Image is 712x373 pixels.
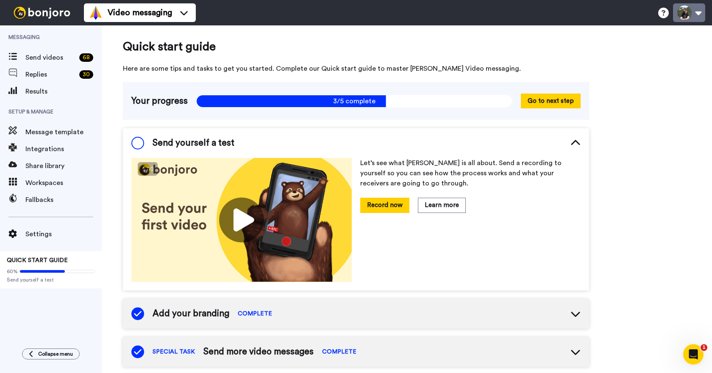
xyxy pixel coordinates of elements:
[322,348,356,356] span: COMPLETE
[123,38,589,55] span: Quick start guide
[25,144,102,154] span: Integrations
[123,64,589,74] span: Here are some tips and tasks to get you started. Complete our Quick start guide to master [PERSON...
[79,53,93,62] div: 68
[25,52,76,63] span: Send videos
[153,137,234,149] span: Send yourself a test
[153,307,229,320] span: Add your branding
[360,198,409,213] button: Record now
[10,7,74,19] img: bj-logo-header-white.svg
[196,95,512,108] span: 3/5 complete
[7,268,18,275] span: 60%
[79,70,93,79] div: 30
[108,7,172,19] span: Video messaging
[25,86,102,97] span: Results
[418,198,466,213] button: Learn more
[238,309,272,318] span: COMPLETE
[701,344,707,351] span: 1
[25,161,102,171] span: Share library
[25,195,102,205] span: Fallbacks
[153,348,195,356] span: SPECIAL TASK
[89,6,103,19] img: vm-color.svg
[25,127,102,137] span: Message template
[25,69,76,80] span: Replies
[25,229,102,239] span: Settings
[25,178,102,188] span: Workspaces
[360,158,581,188] p: Let’s see what [PERSON_NAME] is all about. Send a recording to yourself so you can see how the pr...
[131,95,188,108] span: Your progress
[7,276,95,283] span: Send yourself a test
[521,94,581,108] button: Go to next step
[203,345,314,358] span: Send more video messages
[7,257,68,263] span: QUICK START GUIDE
[38,351,73,357] span: Collapse menu
[22,348,80,359] button: Collapse menu
[683,344,704,365] iframe: Intercom live chat
[131,158,352,282] img: 178eb3909c0dc23ce44563bdb6dc2c11.jpg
